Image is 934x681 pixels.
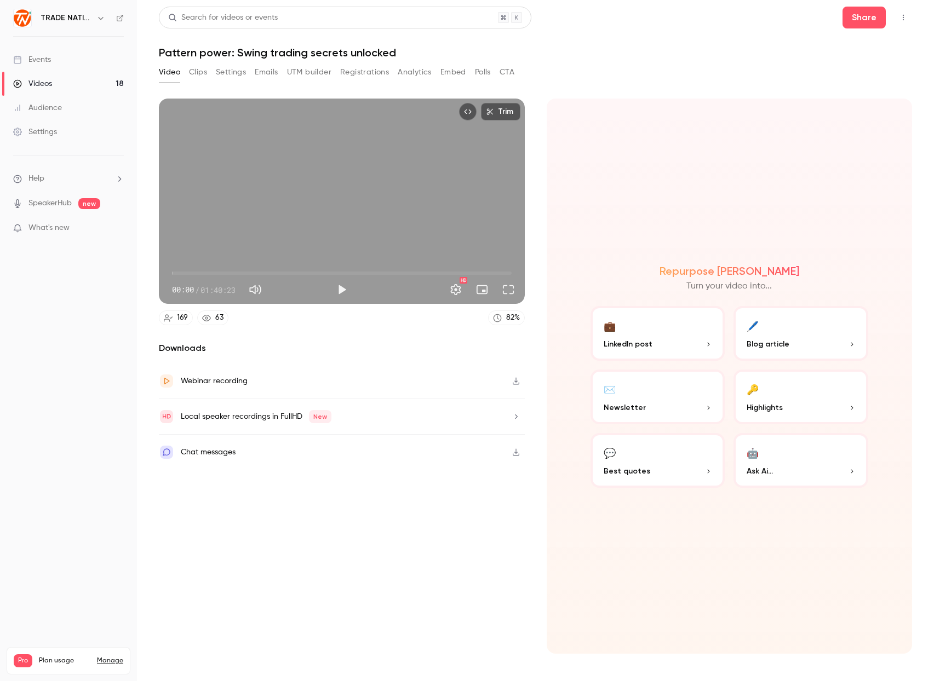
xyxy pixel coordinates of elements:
button: 💬Best quotes [591,433,725,488]
button: ✉️Newsletter [591,370,725,424]
div: 82 % [506,312,520,324]
div: 63 [215,312,224,324]
span: LinkedIn post [604,338,652,350]
div: 🤖 [747,444,759,461]
button: 💼LinkedIn post [591,306,725,361]
span: Highlights [747,402,783,413]
div: Local speaker recordings in FullHD [181,410,331,423]
span: What's new [28,222,70,234]
button: Settings [445,279,467,301]
div: 169 [177,312,188,324]
img: TRADE NATION [14,9,31,27]
span: Blog article [747,338,789,350]
button: Top Bar Actions [895,9,912,26]
div: ✉️ [604,380,616,397]
button: Emails [255,64,278,81]
div: Settings [13,126,57,137]
button: CTA [500,64,514,81]
button: Play [331,279,353,301]
h2: Repurpose [PERSON_NAME] [660,264,799,278]
div: Search for videos or events [168,12,278,24]
div: 🔑 [747,380,759,397]
button: Embed [440,64,466,81]
div: 💬 [604,444,616,461]
button: 🖊️Blog article [734,306,868,361]
span: New [309,410,331,423]
div: 🖊️ [747,317,759,334]
span: Newsletter [604,402,646,413]
button: Embed video [459,103,477,120]
a: 169 [159,310,193,325]
button: Settings [216,64,246,81]
button: Analytics [398,64,432,81]
p: Turn your video into... [686,280,772,293]
div: Webinar recording [181,374,248,388]
button: Clips [189,64,207,81]
button: Trim [481,103,520,120]
button: Turn on miniplayer [471,279,493,301]
span: new [78,198,100,209]
div: 💼 [604,317,616,334]
span: / [195,284,199,296]
span: Pro [14,654,32,667]
span: Plan usage [39,656,90,665]
li: help-dropdown-opener [13,173,124,184]
a: 63 [197,310,228,325]
h6: TRADE NATION [41,13,92,24]
div: Chat messages [181,446,236,459]
span: Help [28,173,44,184]
a: SpeakerHub [28,198,72,209]
a: Manage [97,656,123,665]
button: Full screen [497,279,519,301]
button: Video [159,64,180,81]
button: Mute [244,279,266,301]
div: Audience [13,102,62,113]
button: Registrations [340,64,389,81]
h1: Pattern power: Swing trading secrets unlocked [159,46,912,59]
h2: Downloads [159,342,525,355]
div: Events [13,54,51,65]
button: Share [843,7,886,28]
div: Videos [13,78,52,89]
span: Ask Ai... [747,465,773,477]
div: 00:00 [172,284,236,296]
a: 82% [488,310,525,325]
div: HD [460,277,467,284]
button: 🤖Ask Ai... [734,433,868,488]
span: Best quotes [604,465,650,477]
span: 01:40:23 [200,284,236,296]
button: 🔑Highlights [734,370,868,424]
span: 00:00 [172,284,194,296]
button: Polls [475,64,491,81]
button: UTM builder [287,64,331,81]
